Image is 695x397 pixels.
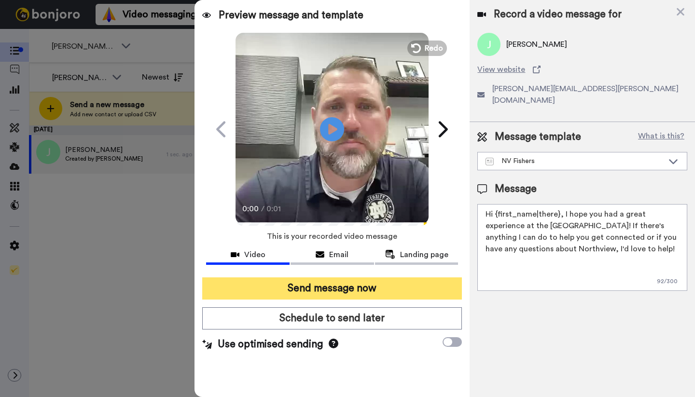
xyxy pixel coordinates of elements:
[486,158,494,165] img: Message-temps.svg
[477,64,687,75] a: View website
[267,226,397,247] span: This is your recorded video message
[477,204,687,291] textarea: Hi {first_name|there}, I hope you had a great experience at the [GEOGRAPHIC_DATA]! If there's any...
[400,249,448,260] span: Landing page
[202,307,462,329] button: Schedule to send later
[218,337,323,352] span: Use optimised sending
[329,249,348,260] span: Email
[635,130,687,144] button: What is this?
[495,182,537,196] span: Message
[261,203,264,215] span: /
[242,203,259,215] span: 0:00
[486,156,664,166] div: NV Fishers
[495,130,581,144] span: Message template
[202,277,462,300] button: Send message now
[477,64,525,75] span: View website
[492,83,687,106] span: [PERSON_NAME][EMAIL_ADDRESS][PERSON_NAME][DOMAIN_NAME]
[244,249,265,260] span: Video
[266,203,283,215] span: 0:01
